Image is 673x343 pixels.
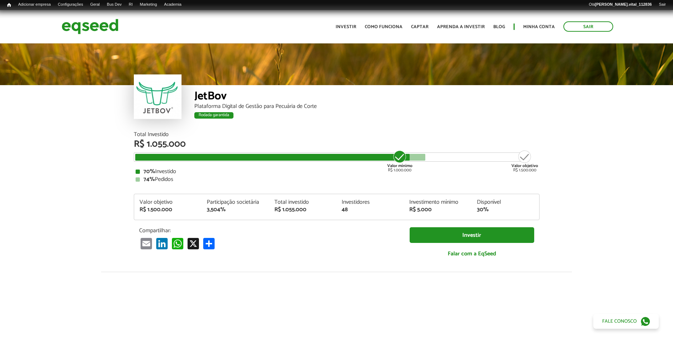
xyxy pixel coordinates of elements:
[523,25,555,29] a: Minha conta
[139,227,399,234] p: Compartilhar:
[207,207,264,213] div: 3,504%
[365,25,403,29] a: Como funciona
[62,17,119,36] img: EqSeed
[655,2,669,7] a: Sair
[342,207,399,213] div: 48
[585,2,655,7] a: Olá[PERSON_NAME].vital_112836
[194,90,540,104] div: JetBov
[411,25,428,29] a: Captar
[161,2,185,7] a: Academia
[410,246,534,261] a: Falar com a EqSeed
[134,132,540,137] div: Total Investido
[186,238,200,249] a: X
[194,112,233,119] div: Rodada garantida
[336,25,356,29] a: Investir
[202,238,216,249] a: Compartilhar
[15,2,54,7] a: Adicionar empresa
[563,21,613,32] a: Sair
[477,207,534,213] div: 30%
[125,2,136,7] a: RI
[103,2,125,7] a: Bus Dev
[140,199,196,205] div: Valor objetivo
[207,199,264,205] div: Participação societária
[170,238,185,249] a: WhatsApp
[437,25,485,29] a: Aprenda a investir
[136,169,538,175] div: Investido
[86,2,103,7] a: Geral
[511,150,538,172] div: R$ 1.500.000
[387,162,412,169] strong: Valor mínimo
[593,314,659,329] a: Fale conosco
[342,199,399,205] div: Investidores
[7,2,11,7] span: Início
[4,2,15,9] a: Início
[140,207,196,213] div: R$ 1.500.000
[493,25,505,29] a: Blog
[139,238,153,249] a: Email
[194,104,540,109] div: Plataforma Digital de Gestão para Pecuária de Corte
[54,2,87,7] a: Configurações
[143,167,155,176] strong: 70%
[274,207,331,213] div: R$ 1.055.000
[409,199,466,205] div: Investimento mínimo
[274,199,331,205] div: Total investido
[143,175,155,184] strong: 74%
[595,2,652,6] strong: [PERSON_NAME].vital_112836
[136,2,161,7] a: Marketing
[410,227,534,243] a: Investir
[387,150,413,172] div: R$ 1.000.000
[409,207,466,213] div: R$ 5.000
[477,199,534,205] div: Disponível
[511,162,538,169] strong: Valor objetivo
[136,177,538,182] div: Pedidos
[134,140,540,149] div: R$ 1.055.000
[155,238,169,249] a: LinkedIn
